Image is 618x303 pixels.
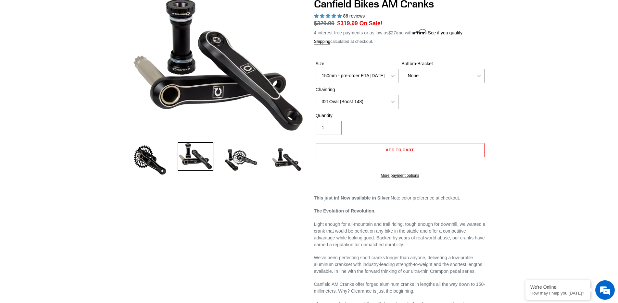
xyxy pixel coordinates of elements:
div: calculated at checkout. [314,38,486,45]
label: Size [316,60,398,67]
label: Quantity [316,112,398,119]
img: Load image into Gallery viewer, Canfield Bikes AM Cranks [132,142,168,178]
label: Chainring [316,86,398,93]
span: 4.97 stars [314,13,343,18]
img: Load image into Gallery viewer, Canfield Bikes AM Cranks [223,142,259,178]
label: Bottom-Bracket [402,60,485,67]
button: Add to cart [316,143,485,157]
a: More payment options [316,173,485,178]
strong: This just in! Now available in Silver. [314,195,391,200]
span: $27 [388,30,396,35]
p: How may I help you today? [530,291,586,296]
p: Light enough for all-mountain and trail riding, tough enough for downhill, we wanted a crank that... [314,221,486,248]
p: We've been perfecting short cranks longer than anyone, delivering a low-profile aluminum crankset... [314,254,486,275]
span: $319.99 [337,20,358,27]
a: See if you qualify - Learn more about Affirm Financing (opens in modal) [428,30,462,35]
img: Load image into Gallery viewer, Canfield Cranks [178,142,213,171]
span: Add to cart [386,147,414,152]
p: Canfield AM Cranks offer forged aluminum cranks in lengths all the way down to 150-millimeters. W... [314,281,486,295]
p: 4 interest-free payments or as low as /mo with . [314,28,463,36]
a: Shipping [314,39,331,44]
s: $329.99 [314,20,334,27]
span: Affirm [413,29,427,35]
strong: The Evolution of Revolution. [314,208,376,213]
span: 86 reviews [343,13,365,18]
p: Note color preference at checkout. [314,195,486,201]
img: Load image into Gallery viewer, CANFIELD-AM_DH-CRANKS [269,142,304,178]
span: On Sale! [359,19,383,28]
div: We're Online! [530,285,586,290]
